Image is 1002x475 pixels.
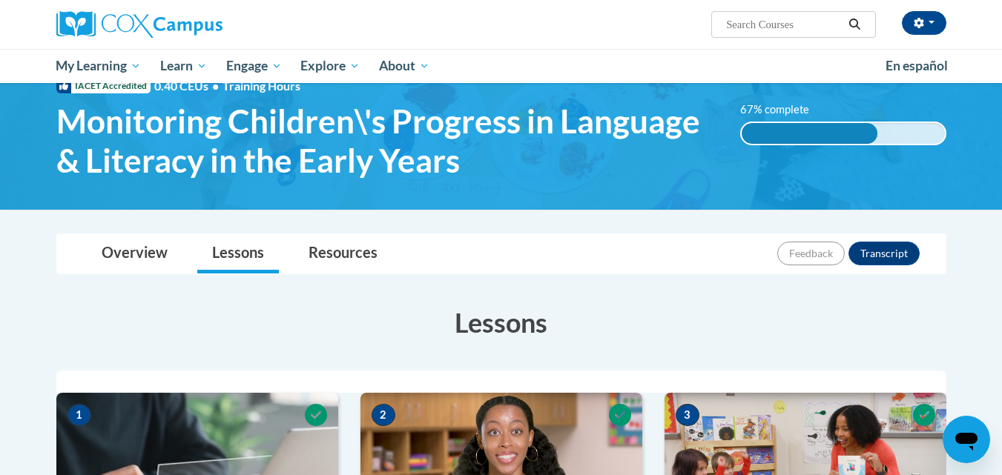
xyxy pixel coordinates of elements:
[47,49,151,83] a: My Learning
[876,50,957,82] a: En español
[67,404,91,426] span: 1
[291,49,369,83] a: Explore
[56,57,141,75] span: My Learning
[217,49,291,83] a: Engage
[223,79,300,93] span: Training Hours
[777,242,845,265] button: Feedback
[34,49,969,83] div: Main menu
[56,102,719,180] span: Monitoring Children\'s Progress in Language & Literacy in the Early Years
[160,57,207,75] span: Learn
[294,234,392,273] a: Resources
[725,16,843,33] input: Search Courses
[197,234,279,273] a: Lessons
[742,123,877,144] div: 67% complete
[300,57,360,75] span: Explore
[379,57,429,75] span: About
[226,57,282,75] span: Engage
[369,49,439,83] a: About
[56,11,338,38] a: Cox Campus
[372,404,395,426] span: 2
[56,304,946,341] h3: Lessons
[56,11,223,38] img: Cox Campus
[154,78,223,94] span: 0.40 CEUs
[212,79,219,93] span: •
[87,234,182,273] a: Overview
[902,11,946,35] button: Account Settings
[848,242,920,265] button: Transcript
[943,416,990,463] iframe: Button to launch messaging window
[151,49,217,83] a: Learn
[843,16,866,33] button: Search
[740,102,825,118] label: 67% complete
[886,58,948,73] span: En español
[56,79,151,93] span: IACET Accredited
[676,404,699,426] span: 3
